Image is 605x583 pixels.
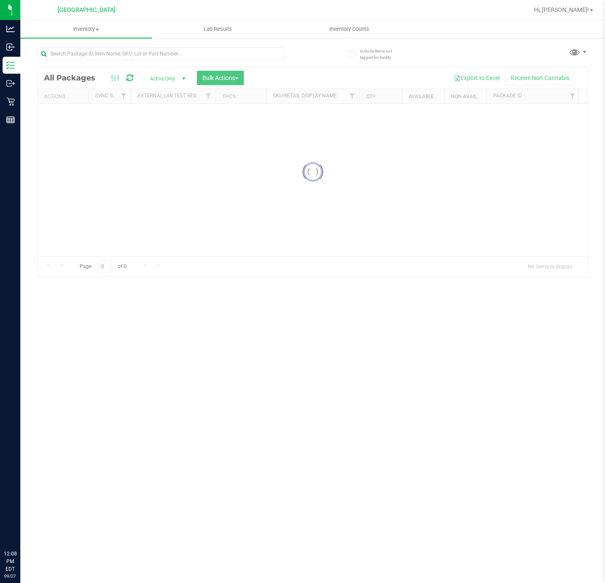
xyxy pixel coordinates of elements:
inline-svg: Inventory [6,61,15,69]
inline-svg: Inbound [6,43,15,51]
inline-svg: Outbound [6,79,15,88]
p: 12:08 PM EDT [4,550,17,573]
input: Search Package ID, Item Name, SKU, Lot or Part Number... [37,47,285,60]
inline-svg: Reports [6,116,15,124]
inline-svg: Analytics [6,25,15,33]
span: Inventory [20,25,152,33]
span: [GEOGRAPHIC_DATA] [58,6,116,14]
a: Inventory Counts [283,20,415,38]
span: Include items not tagged for facility [360,48,402,61]
span: Hi, [PERSON_NAME]! [534,6,589,13]
span: Lab Results [192,25,243,33]
span: Inventory Counts [318,25,381,33]
inline-svg: Retail [6,97,15,106]
a: Lab Results [152,20,284,38]
p: 09/27 [4,573,17,579]
a: Inventory [20,20,152,38]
